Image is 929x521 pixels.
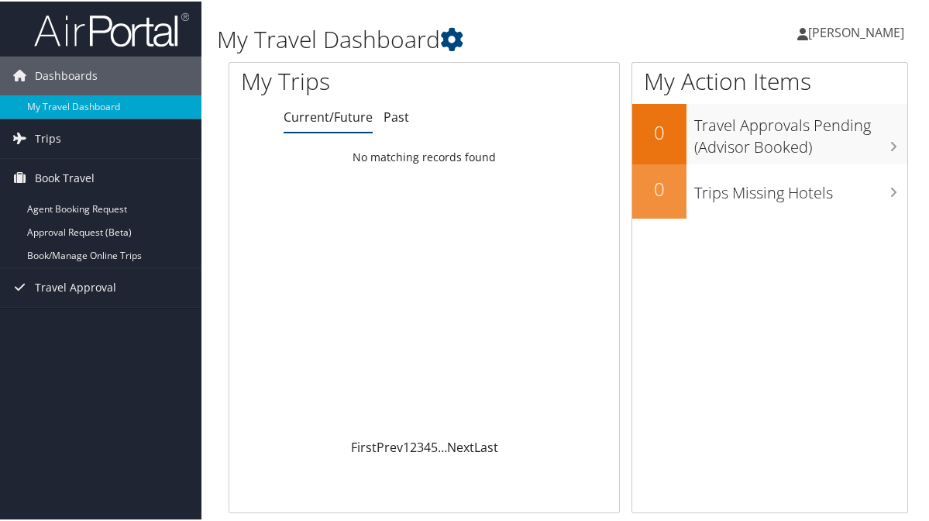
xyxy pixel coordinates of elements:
[35,55,98,94] span: Dashboards
[217,22,686,54] h1: My Travel Dashboard
[229,142,619,170] td: No matching records found
[632,174,686,201] h2: 0
[241,64,446,96] h1: My Trips
[377,437,403,454] a: Prev
[417,437,424,454] a: 3
[447,437,474,454] a: Next
[438,437,447,454] span: …
[808,22,904,40] span: [PERSON_NAME]
[632,102,907,162] a: 0Travel Approvals Pending (Advisor Booked)
[384,107,409,124] a: Past
[694,173,907,202] h3: Trips Missing Hotels
[34,10,189,47] img: airportal-logo.png
[632,163,907,217] a: 0Trips Missing Hotels
[35,267,116,305] span: Travel Approval
[403,437,410,454] a: 1
[474,437,498,454] a: Last
[797,8,920,54] a: [PERSON_NAME]
[284,107,373,124] a: Current/Future
[35,118,61,157] span: Trips
[431,437,438,454] a: 5
[410,437,417,454] a: 2
[424,437,431,454] a: 4
[632,64,907,96] h1: My Action Items
[351,437,377,454] a: First
[694,105,907,157] h3: Travel Approvals Pending (Advisor Booked)
[632,118,686,144] h2: 0
[35,157,95,196] span: Book Travel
